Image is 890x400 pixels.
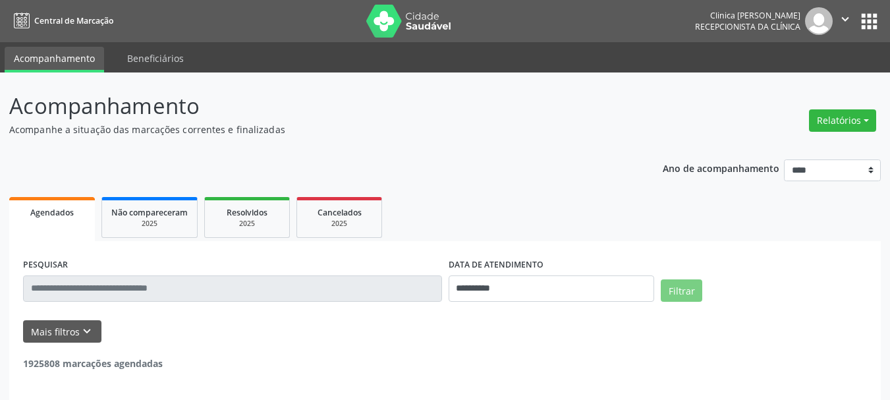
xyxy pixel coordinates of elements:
img: img [805,7,833,35]
div: 2025 [306,219,372,229]
a: Beneficiários [118,47,193,70]
a: Central de Marcação [9,10,113,32]
p: Ano de acompanhamento [663,159,779,176]
div: 2025 [214,219,280,229]
span: Central de Marcação [34,15,113,26]
span: Recepcionista da clínica [695,21,800,32]
strong: 1925808 marcações agendadas [23,357,163,370]
div: 2025 [111,219,188,229]
label: DATA DE ATENDIMENTO [449,255,543,275]
button: Mais filtroskeyboard_arrow_down [23,320,101,343]
i: keyboard_arrow_down [80,324,94,339]
button: apps [858,10,881,33]
label: PESQUISAR [23,255,68,275]
p: Acompanhe a situação das marcações correntes e finalizadas [9,123,619,136]
a: Acompanhamento [5,47,104,72]
button: Relatórios [809,109,876,132]
p: Acompanhamento [9,90,619,123]
i:  [838,12,852,26]
div: Clinica [PERSON_NAME] [695,10,800,21]
span: Resolvidos [227,207,267,218]
span: Agendados [30,207,74,218]
span: Não compareceram [111,207,188,218]
button: Filtrar [661,279,702,302]
span: Cancelados [318,207,362,218]
button:  [833,7,858,35]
